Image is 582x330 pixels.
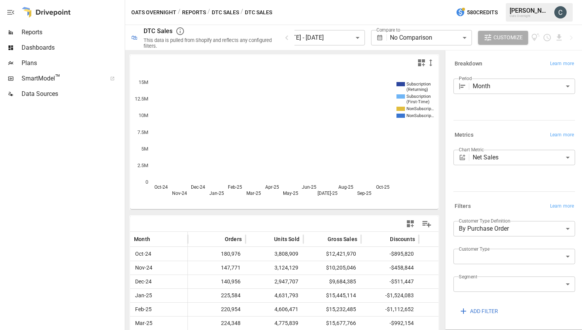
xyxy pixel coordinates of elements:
[192,303,242,316] span: 220,954
[376,184,390,190] text: Oct-25
[473,150,575,165] div: Net Sales
[455,202,471,211] h6: Filters
[139,112,148,118] text: 10M
[510,14,550,18] div: Oats Overnight
[365,289,415,302] span: -$1,524,083
[423,247,473,261] span: -$625,632
[376,27,400,33] label: Compare to
[22,28,123,37] span: Reports
[365,247,415,261] span: -$895,820
[459,75,472,82] label: Period
[137,129,148,135] text: 7.5M
[22,59,123,68] span: Plans
[172,191,187,196] text: Nov-24
[249,289,299,302] span: 4,631,793
[137,162,148,168] text: 2.5M
[459,218,510,224] label: Customer Type Definition
[365,317,415,330] span: -$992,154
[459,273,477,280] label: Segment
[423,317,473,330] span: -$528,897
[225,235,242,243] span: Orders
[154,184,168,190] text: Oct-24
[555,33,564,42] button: Download report
[406,113,434,118] text: NonSubscrip…
[459,246,490,252] label: Customer Type
[249,317,299,330] span: 4,775,839
[249,303,299,316] span: 4,606,471
[134,247,184,261] span: Oct-24
[134,317,184,330] span: Mar-25
[470,307,498,316] span: ADD FILTER
[473,79,575,94] div: Month
[131,34,137,41] div: 🛍
[550,131,574,139] span: Learn more
[134,261,184,275] span: Nov-24
[550,2,571,23] button: Cody Johnson
[423,303,473,316] span: -$487,352
[274,235,299,243] span: Units Sold
[131,8,176,17] button: Oats Overnight
[510,7,550,14] div: [PERSON_NAME]
[249,275,299,288] span: 2,947,707
[134,303,184,316] span: Feb-25
[554,6,567,18] img: Cody Johnson
[22,89,123,99] span: Data Sources
[423,289,473,302] span: -$426,456
[144,37,273,49] div: This data is pulled from Shopify and reflects any configured filters.
[283,191,298,196] text: May-25
[455,60,482,68] h6: Breakdown
[406,94,431,99] text: Subscription
[423,261,473,275] span: -$431,951
[467,8,498,17] span: 580 Credits
[192,289,242,302] span: 225,584
[134,235,150,243] span: Month
[307,261,357,275] span: $10,205,046
[263,234,273,245] button: Sort
[418,215,435,233] button: Manage Columns
[192,275,242,288] span: 140,956
[307,317,357,330] span: $15,677,766
[283,30,365,45] div: [DATE] - [DATE]
[249,261,299,275] span: 3,124,129
[318,191,338,196] text: [DATE]-25
[302,184,316,190] text: Jun-25
[316,234,327,245] button: Sort
[192,261,242,275] span: 147,771
[550,60,574,68] span: Learn more
[130,70,438,209] svg: A chart.
[390,30,472,45] div: No Comparison
[145,179,148,185] text: 0
[182,8,206,17] button: Reports
[22,43,123,52] span: Dashboards
[249,247,299,261] span: 3,808,909
[178,8,181,17] div: /
[241,8,243,17] div: /
[151,234,162,245] button: Sort
[307,247,357,261] span: $12,421,970
[459,146,484,153] label: Chart Metric
[135,96,148,102] text: 12.5M
[478,31,528,45] button: Customize
[406,106,434,111] text: NonSubscrip…
[338,184,353,190] text: Aug-25
[144,27,172,35] div: DTC Sales
[365,303,415,316] span: -$1,112,652
[307,275,357,288] span: $9,684,385
[453,221,575,236] div: By Purchase Order
[307,303,357,316] span: $15,232,485
[192,247,242,261] span: 180,976
[365,261,415,275] span: -$458,844
[207,8,210,17] div: /
[191,184,205,190] text: Dec-24
[307,289,357,302] span: $15,445,114
[406,82,431,87] text: Subscription
[455,131,473,139] h6: Metrics
[246,191,261,196] text: Mar-25
[543,33,552,42] button: Schedule report
[493,33,523,42] span: Customize
[22,74,102,83] span: SmartModel
[213,234,224,245] button: Sort
[55,73,60,82] span: ™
